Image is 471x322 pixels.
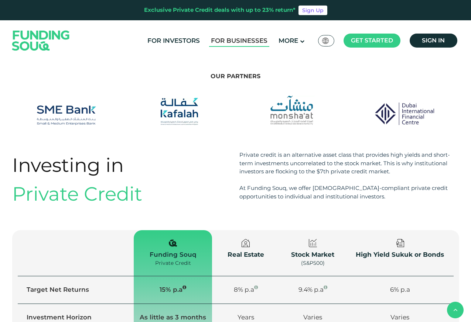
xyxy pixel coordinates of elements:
[298,286,327,293] span: 9.4% p.a
[309,239,317,247] img: private-check
[298,6,327,15] a: Sign Up
[324,285,327,290] i: Annualised performance for the S&P 500 in the last 50 years
[27,285,125,295] div: Target Net Returns
[160,286,186,293] span: 15% p.a
[221,250,270,259] div: Real Estate
[5,22,77,59] img: Logo
[322,38,329,44] img: SA Flag
[410,34,457,48] a: Sign in
[390,286,410,293] span: 6% p.a
[422,37,445,44] span: Sign in
[254,285,258,290] i: Average net yield across different sectors
[396,239,404,247] img: private-check
[140,313,206,321] span: As little as 3 months
[375,103,434,125] img: Partners Images
[143,259,203,267] div: Private Credit
[37,105,96,125] img: Partners Images
[12,151,232,180] div: Investing in
[288,259,338,267] div: (S&P500)
[390,313,409,321] span: Varies
[239,151,459,176] div: Private credit is an alternative asset class that provides high yields and short-term investments...
[279,37,298,44] span: More
[447,302,464,318] button: back
[144,6,296,14] div: Exclusive Private Credit deals with up to 23% return*
[12,180,232,208] div: Private Credit
[269,96,315,125] img: Partners Images
[351,37,393,44] span: Get started
[355,250,445,259] div: High Yield Sukuk or Bonds
[239,184,459,201] div: At Funding Souq, we offer [DEMOGRAPHIC_DATA]-compliant private credit opportunities to individual...
[169,239,177,247] img: private-check
[288,250,338,259] div: Stock Market
[234,286,258,293] span: 8% p.a
[143,250,203,259] div: Funding Souq
[238,313,254,321] span: Years
[146,35,202,47] a: For Investors
[161,98,198,125] img: Partners Images
[303,313,322,321] span: Varies
[242,239,250,247] img: private-check
[182,285,186,290] i: 15% Net yield (expected) by activating Auto Invest
[211,73,260,80] span: Our Partners
[209,35,269,47] a: For Businesses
